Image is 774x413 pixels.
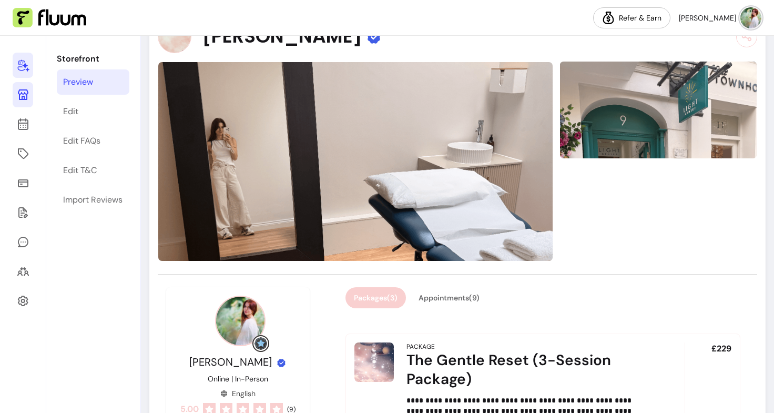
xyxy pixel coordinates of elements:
span: [PERSON_NAME] [189,355,272,369]
span: [PERSON_NAME] [202,26,362,47]
a: Home [13,53,33,78]
div: Package [406,343,435,351]
img: avatar [740,7,761,28]
div: Edit T&C [63,164,97,177]
a: Forms [13,200,33,225]
a: Clients [13,259,33,284]
a: Refer & Earn [593,7,670,28]
div: Import Reviews [63,194,123,206]
img: Provider image [158,19,191,53]
img: image-1 [559,60,757,159]
a: Sales [13,170,33,196]
p: Storefront [57,53,129,65]
a: Storefront [13,82,33,107]
a: Edit T&C [57,158,129,183]
button: avatar[PERSON_NAME] [679,7,761,28]
a: Offerings [13,141,33,166]
div: Edit [63,105,78,118]
a: Preview [57,69,129,95]
a: My Messages [13,229,33,255]
a: Settings [13,288,33,314]
img: image-0 [158,62,553,261]
div: The Gentle Reset (3-Session Package) [406,351,655,389]
div: Edit FAQs [63,135,100,147]
a: Edit FAQs [57,128,129,154]
a: Edit [57,99,129,124]
span: [PERSON_NAME] [679,13,736,23]
button: Appointments(9) [410,287,488,308]
button: Packages(3) [345,287,406,308]
img: Provider image [215,296,266,346]
img: The Gentle Reset (3-Session Package) [354,343,394,382]
a: Calendar [13,112,33,137]
div: Preview [63,76,93,88]
div: English [220,388,256,399]
a: Import Reviews [57,187,129,213]
img: Fluum Logo [13,8,86,28]
p: Online | In-Person [208,374,268,384]
img: Grow [254,337,267,350]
